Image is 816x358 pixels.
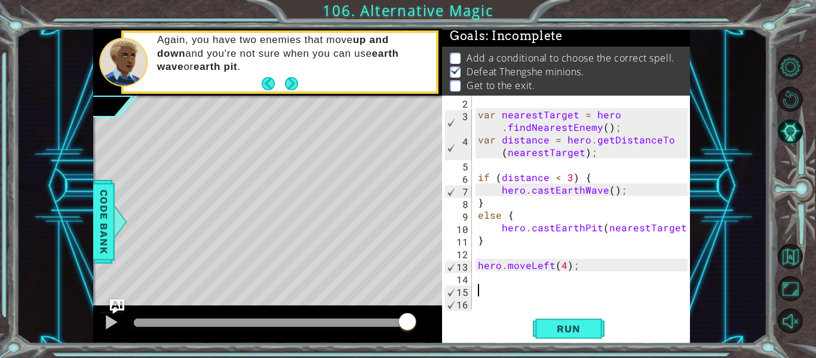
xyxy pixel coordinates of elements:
div: 5 [444,160,472,173]
strong: earth pit [194,61,237,72]
div: 3 [445,110,472,135]
button: Level Options [778,54,803,79]
p: Get to the exit. [467,79,535,92]
div: 14 [444,273,472,286]
button: Back to Map [778,244,803,269]
button: Next [285,77,298,90]
strong: earth wave [157,48,399,72]
span: Run [545,323,592,335]
div: 8 [444,198,472,210]
div: 10 [444,223,472,235]
div: 12 [444,248,472,261]
p: Add a conditional to choose the correct spell. [467,51,674,65]
p: Defeat Thengshe minions. [467,65,584,78]
button: Restart Level [778,87,803,112]
img: Check mark for checkbox [450,65,462,75]
div: 7 [445,185,472,198]
div: 4 [445,135,472,160]
button: Shift+Enter: Run current code. [533,317,605,341]
button: AI Hint [778,119,803,144]
p: Again, you have two enemies that move and you're not sure when you can use or . [157,33,428,73]
span: : Incomplete [486,29,563,43]
div: 2 [444,97,472,110]
button: Unmute [778,308,803,333]
span: Code Bank [94,185,113,258]
button: Ask AI [110,299,124,314]
a: Back to Map [780,240,816,273]
button: Ctrl + P: Play [99,311,123,336]
div: 11 [444,235,472,248]
strong: up and down [157,34,389,59]
div: 9 [444,210,472,223]
div: 15 [445,286,472,298]
button: Maximize Browser [778,276,803,301]
div: 6 [444,173,472,185]
span: Goals [450,29,563,44]
div: 13 [445,261,472,273]
div: 16 [445,298,472,311]
button: Back [262,77,285,90]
